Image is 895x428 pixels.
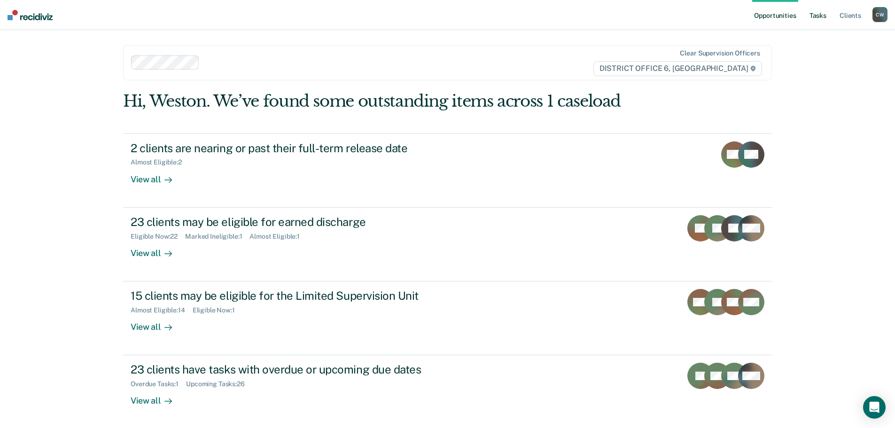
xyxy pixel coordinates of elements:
[185,233,249,241] div: Marked Ineligible : 1
[123,92,642,111] div: Hi, Weston. We’ve found some outstanding items across 1 caseload
[872,7,887,22] div: C W
[131,363,460,376] div: 23 clients have tasks with overdue or upcoming due dates
[123,281,772,355] a: 15 clients may be eligible for the Limited Supervision UnitAlmost Eligible:14Eligible Now:1View all
[249,233,307,241] div: Almost Eligible : 1
[131,380,186,388] div: Overdue Tasks : 1
[8,10,53,20] img: Recidiviz
[131,215,460,229] div: 23 clients may be eligible for earned discharge
[131,306,193,314] div: Almost Eligible : 14
[131,141,460,155] div: 2 clients are nearing or past their full-term release date
[863,396,886,419] div: Open Intercom Messenger
[131,289,460,303] div: 15 clients may be eligible for the Limited Supervision Unit
[131,388,183,406] div: View all
[186,380,252,388] div: Upcoming Tasks : 26
[123,133,772,208] a: 2 clients are nearing or past their full-term release dateAlmost Eligible:2View all
[193,306,242,314] div: Eligible Now : 1
[131,240,183,258] div: View all
[123,208,772,281] a: 23 clients may be eligible for earned dischargeEligible Now:22Marked Ineligible:1Almost Eligible:...
[131,158,189,166] div: Almost Eligible : 2
[872,7,887,22] button: CW
[593,61,762,76] span: DISTRICT OFFICE 6, [GEOGRAPHIC_DATA]
[131,166,183,185] div: View all
[680,49,760,57] div: Clear supervision officers
[131,314,183,333] div: View all
[131,233,185,241] div: Eligible Now : 22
